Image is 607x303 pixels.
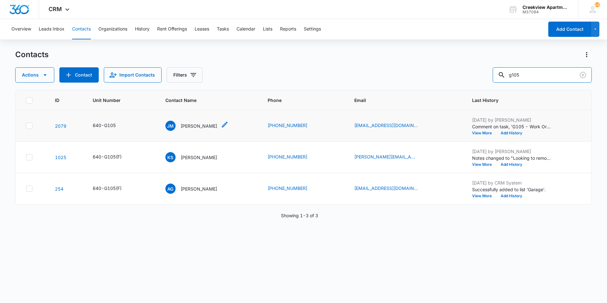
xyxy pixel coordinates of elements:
div: account name [523,5,569,10]
div: Unit Number - 640-G105 - Select to Edit Field [93,122,127,130]
button: Actions [582,50,592,60]
button: Clear [578,70,588,80]
span: AG [165,184,176,194]
button: Tasks [217,19,229,39]
p: [PERSON_NAME] [181,185,217,192]
div: Email - ashleygrover200271@gmail.com - Select to Edit Field [354,185,429,192]
button: Add Contact [59,67,99,83]
input: Search Contacts [493,67,592,83]
button: Leads Inbox [39,19,64,39]
div: Contact Name - Korey Stephens - Select to Edit Field [165,152,229,162]
h1: Contacts [15,50,49,59]
button: Leases [195,19,209,39]
button: View More [472,194,496,198]
button: Filters [167,67,203,83]
span: ID [55,97,68,104]
a: Navigate to contact details page for Ashley Glover [55,186,63,192]
button: Add History [496,194,527,198]
div: Phone - (720) 614-6316 - Select to Edit Field [268,185,319,192]
button: Import Contacts [104,67,162,83]
div: account id [523,10,569,14]
div: Unit Number - 640-G105(F) - Select to Edit Field [93,185,133,192]
div: 640-G105(F) [93,185,122,192]
button: Lists [263,19,272,39]
button: Organizations [98,19,127,39]
button: Rent Offerings [157,19,187,39]
div: Email - martinez2020painting@gmail.com - Select to Edit Field [354,122,429,130]
span: Phone [268,97,330,104]
div: Phone - (214) 448-9749 - Select to Edit Field [268,153,319,161]
div: Unit Number - 640-G105(F) - Select to Edit Field [93,153,133,161]
button: View More [472,163,496,166]
button: View More [472,131,496,135]
div: 640-G105 [93,122,116,129]
div: Phone - (970) 825-4440 - Select to Edit Field [268,122,319,130]
button: Calendar [237,19,255,39]
div: notifications count [595,2,600,7]
button: Settings [304,19,321,39]
div: Email - korey.stephens@gmail.com - Select to Edit Field [354,153,429,161]
a: [EMAIL_ADDRESS][DOMAIN_NAME] [354,185,418,192]
span: Unit Number [93,97,150,104]
button: Reports [280,19,296,39]
span: Last History [472,97,572,104]
div: 640-G105(F) [93,153,122,160]
p: [PERSON_NAME] [181,123,217,129]
a: [PHONE_NUMBER] [268,153,307,160]
button: Overview [11,19,31,39]
p: Successfully added to list 'Garage'. [472,186,551,193]
button: Contacts [72,19,91,39]
p: Notes changed to "Looking to remove in on June-August" [472,155,551,161]
button: Add History [496,163,527,166]
p: Comment on task, 'G105 - Work Order' "New combo alarm installed " [472,123,551,130]
p: [PERSON_NAME] [181,154,217,161]
button: Add Contact [548,22,591,37]
span: Email [354,97,448,104]
a: Navigate to contact details page for Jesus Martinez [55,123,66,129]
button: Actions [15,67,54,83]
a: [PERSON_NAME][EMAIL_ADDRESS][PERSON_NAME][DOMAIN_NAME] [354,153,418,160]
p: [DATE] by CRM System [472,179,551,186]
span: 137 [595,2,600,7]
p: [DATE] by [PERSON_NAME] [472,117,551,123]
span: CRM [49,6,62,12]
a: Navigate to contact details page for Korey Stephens [55,155,66,160]
button: Add History [496,131,527,135]
p: [DATE] by [PERSON_NAME] [472,148,551,155]
button: History [135,19,150,39]
a: [PHONE_NUMBER] [268,185,307,192]
span: JM [165,121,176,131]
div: Contact Name - Jesus Martinez - Select to Edit Field [165,121,229,131]
a: [EMAIL_ADDRESS][DOMAIN_NAME] [354,122,418,129]
p: Showing 1-3 of 3 [281,212,318,219]
a: [PHONE_NUMBER] [268,122,307,129]
span: Contact Name [165,97,243,104]
span: KS [165,152,176,162]
div: Contact Name - Ashley Glover - Select to Edit Field [165,184,229,194]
